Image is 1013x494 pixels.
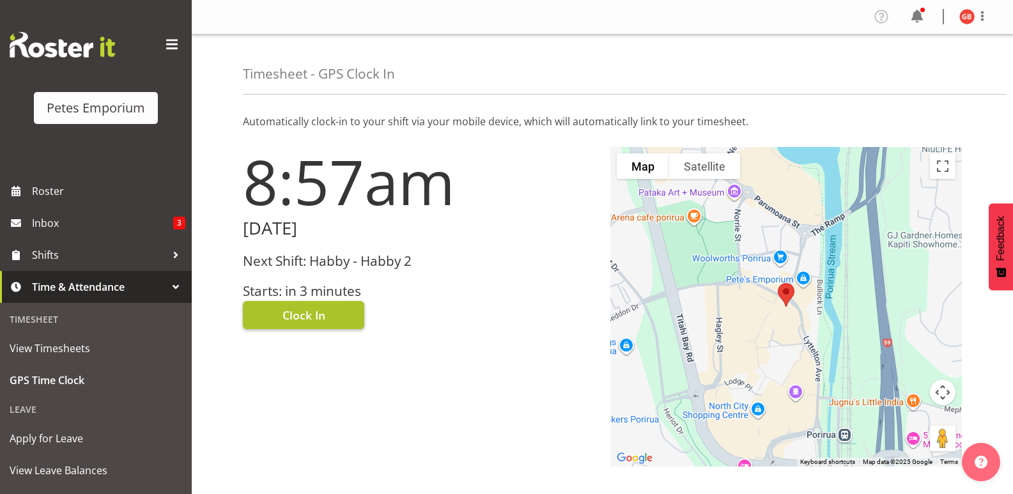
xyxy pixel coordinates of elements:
button: Feedback - Show survey [989,203,1013,290]
span: View Leave Balances [10,461,182,480]
span: Clock In [282,307,325,323]
a: View Timesheets [3,332,189,364]
div: Timesheet [3,306,189,332]
span: GPS Time Clock [10,371,182,390]
button: Keyboard shortcuts [800,458,855,467]
a: GPS Time Clock [3,364,189,396]
button: Drag Pegman onto the map to open Street View [930,426,955,451]
button: Show satellite imagery [669,153,740,179]
img: Google [614,450,656,467]
span: Inbox [32,213,173,233]
button: Toggle fullscreen view [930,153,955,179]
button: Map camera controls [930,380,955,405]
h3: Next Shift: Habby - Habby 2 [243,254,595,268]
span: View Timesheets [10,339,182,358]
div: Petes Emporium [47,98,145,118]
h1: 8:57am [243,147,595,216]
h2: [DATE] [243,219,595,238]
img: gillian-byford11184.jpg [959,9,975,24]
a: View Leave Balances [3,454,189,486]
span: Roster [32,181,185,201]
a: Apply for Leave [3,422,189,454]
h3: Starts: in 3 minutes [243,284,595,298]
p: Automatically clock-in to your shift via your mobile device, which will automatically link to you... [243,114,962,129]
span: Feedback [995,216,1007,261]
img: Rosterit website logo [10,32,115,58]
span: 3 [173,217,185,229]
span: Map data ©2025 Google [863,458,932,465]
div: Leave [3,396,189,422]
button: Clock In [243,301,364,329]
span: Shifts [32,245,166,265]
img: help-xxl-2.png [975,456,987,468]
span: Apply for Leave [10,429,182,448]
a: Terms (opens in new tab) [940,458,958,465]
h4: Timesheet - GPS Clock In [243,66,395,81]
a: Open this area in Google Maps (opens a new window) [614,450,656,467]
button: Show street map [617,153,669,179]
span: Time & Attendance [32,277,166,297]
